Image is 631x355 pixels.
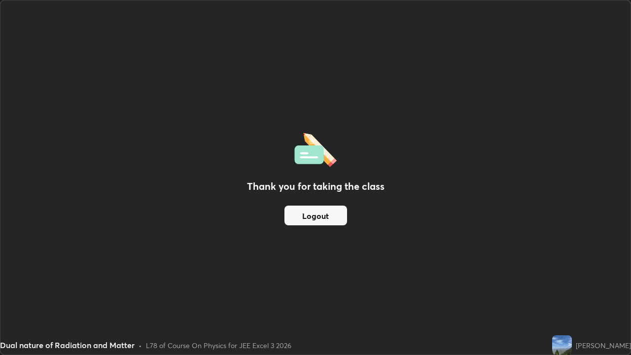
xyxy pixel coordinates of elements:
div: [PERSON_NAME] [576,340,631,351]
button: Logout [284,206,347,225]
img: ae8f960d671646caa26cb3ff0d679e78.jpg [552,335,572,355]
img: offlineFeedback.1438e8b3.svg [294,130,337,167]
div: L78 of Course On Physics for JEE Excel 3 2026 [146,340,291,351]
h2: Thank you for taking the class [247,179,385,194]
div: • [139,340,142,351]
